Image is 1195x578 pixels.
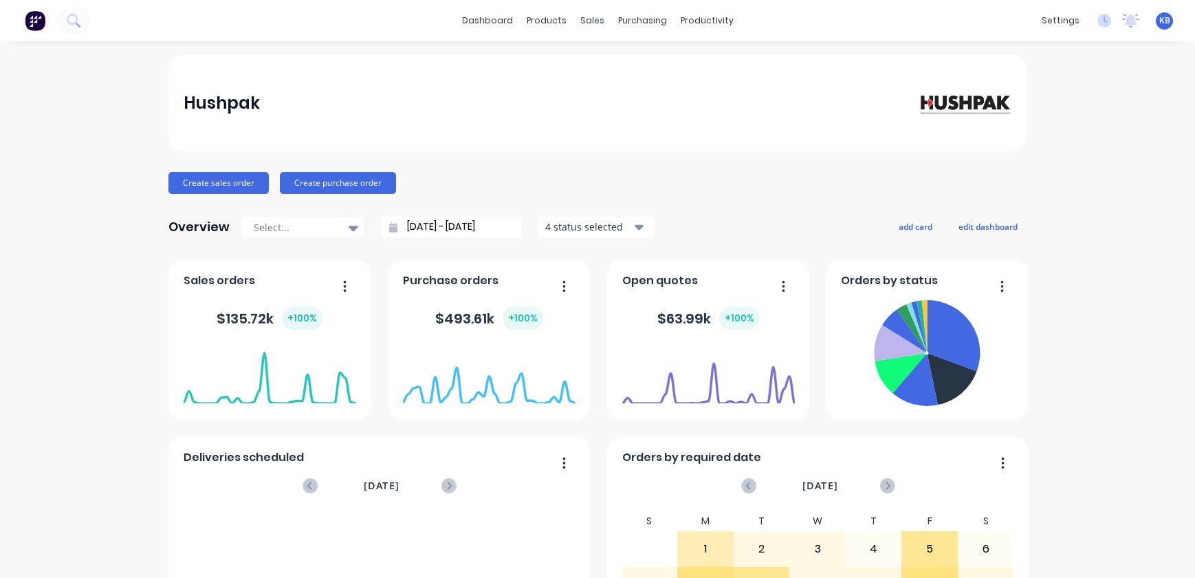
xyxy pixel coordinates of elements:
[403,272,498,289] span: Purchase orders
[1159,14,1170,27] span: KB
[184,272,255,289] span: Sales orders
[611,10,674,31] div: purchasing
[802,478,838,493] span: [DATE]
[364,478,399,493] span: [DATE]
[890,217,941,235] button: add card
[503,307,543,330] div: + 100 %
[677,511,734,531] div: M
[455,10,520,31] a: dashboard
[184,449,304,466] span: Deliveries scheduled
[950,217,1027,235] button: edit dashboard
[282,307,322,330] div: + 100 %
[657,307,760,330] div: $ 63.99k
[734,511,790,531] div: T
[789,511,846,531] div: W
[1035,10,1086,31] div: settings
[674,10,741,31] div: productivity
[958,532,1013,566] div: 6
[915,91,1011,115] img: Hushpak
[678,532,733,566] div: 1
[538,217,655,237] button: 4 status selected
[545,220,632,234] div: 4 status selected
[622,511,678,531] div: S
[622,272,698,289] span: Open quotes
[790,532,845,566] div: 3
[846,511,902,531] div: T
[435,307,543,330] div: $ 493.61k
[902,532,957,566] div: 5
[958,511,1014,531] div: S
[168,213,230,241] div: Overview
[217,307,322,330] div: $ 135.72k
[719,307,760,330] div: + 100 %
[734,532,789,566] div: 2
[841,272,938,289] span: Orders by status
[25,10,45,31] img: Factory
[280,172,396,194] button: Create purchase order
[846,532,901,566] div: 4
[573,10,611,31] div: sales
[901,511,958,531] div: F
[168,172,269,194] button: Create sales order
[520,10,573,31] div: products
[184,89,260,117] div: Hushpak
